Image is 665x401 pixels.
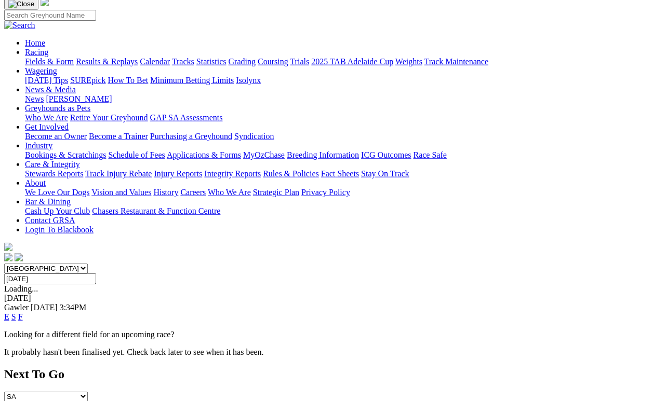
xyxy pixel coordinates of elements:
[25,206,661,216] div: Bar & Dining
[25,132,87,141] a: Become an Owner
[208,188,251,197] a: Who We Are
[25,85,76,94] a: News & Media
[108,150,165,159] a: Schedule of Fees
[25,225,94,234] a: Login To Blackbook
[25,76,661,85] div: Wagering
[70,76,105,85] a: SUREpick
[4,348,264,356] partial: It probably hasn't been finalised yet. Check back later to see when it has been.
[18,312,23,321] a: F
[4,303,29,312] span: Gawler
[70,113,148,122] a: Retire Your Greyhound
[150,132,232,141] a: Purchasing a Greyhound
[301,188,350,197] a: Privacy Policy
[25,113,68,122] a: Who We Are
[85,169,152,178] a: Track Injury Rebate
[25,188,661,197] div: About
[196,57,227,66] a: Statistics
[25,169,83,178] a: Stewards Reports
[140,57,170,66] a: Calendar
[4,10,96,21] input: Search
[413,150,446,159] a: Race Safe
[25,160,80,169] a: Care & Integrity
[172,57,194,66] a: Tracks
[31,303,58,312] span: [DATE]
[25,94,661,104] div: News & Media
[4,273,96,284] input: Select date
[60,303,87,312] span: 3:34PM
[25,94,44,103] a: News
[361,169,409,178] a: Stay On Track
[361,150,411,159] a: ICG Outcomes
[25,76,68,85] a: [DATE] Tips
[25,57,661,66] div: Racing
[153,188,178,197] a: History
[290,57,309,66] a: Trials
[76,57,138,66] a: Results & Replays
[253,188,299,197] a: Strategic Plan
[258,57,288,66] a: Coursing
[108,76,149,85] a: How To Bet
[234,132,274,141] a: Syndication
[204,169,261,178] a: Integrity Reports
[311,57,393,66] a: 2025 TAB Adelaide Cup
[424,57,488,66] a: Track Maintenance
[4,253,12,261] img: facebook.svg
[25,197,71,206] a: Bar & Dining
[25,38,45,47] a: Home
[25,48,48,57] a: Racing
[11,312,16,321] a: S
[25,178,46,187] a: About
[89,132,148,141] a: Become a Trainer
[4,330,661,339] p: Looking for a different field for an upcoming race?
[25,141,52,150] a: Industry
[4,21,35,30] img: Search
[46,94,112,103] a: [PERSON_NAME]
[154,169,202,178] a: Injury Reports
[4,284,38,293] span: Loading...
[395,57,422,66] a: Weights
[25,206,90,215] a: Cash Up Your Club
[4,367,661,381] h2: Next To Go
[91,188,151,197] a: Vision and Values
[25,150,106,159] a: Bookings & Scratchings
[4,312,9,321] a: E
[167,150,241,159] a: Applications & Forms
[25,113,661,122] div: Greyhounds as Pets
[25,104,90,113] a: Greyhounds as Pets
[243,150,285,159] a: MyOzChase
[236,76,261,85] a: Isolynx
[229,57,256,66] a: Grading
[150,113,223,122] a: GAP SA Assessments
[25,66,57,75] a: Wagering
[92,206,220,215] a: Chasers Restaurant & Function Centre
[25,122,69,131] a: Get Involved
[263,169,319,178] a: Rules & Policies
[25,188,89,197] a: We Love Our Dogs
[287,150,359,159] a: Breeding Information
[150,76,234,85] a: Minimum Betting Limits
[4,294,661,303] div: [DATE]
[321,169,359,178] a: Fact Sheets
[25,57,74,66] a: Fields & Form
[25,132,661,141] div: Get Involved
[4,243,12,251] img: logo-grsa-white.png
[180,188,206,197] a: Careers
[25,169,661,178] div: Care & Integrity
[25,216,75,225] a: Contact GRSA
[15,253,23,261] img: twitter.svg
[25,150,661,160] div: Industry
